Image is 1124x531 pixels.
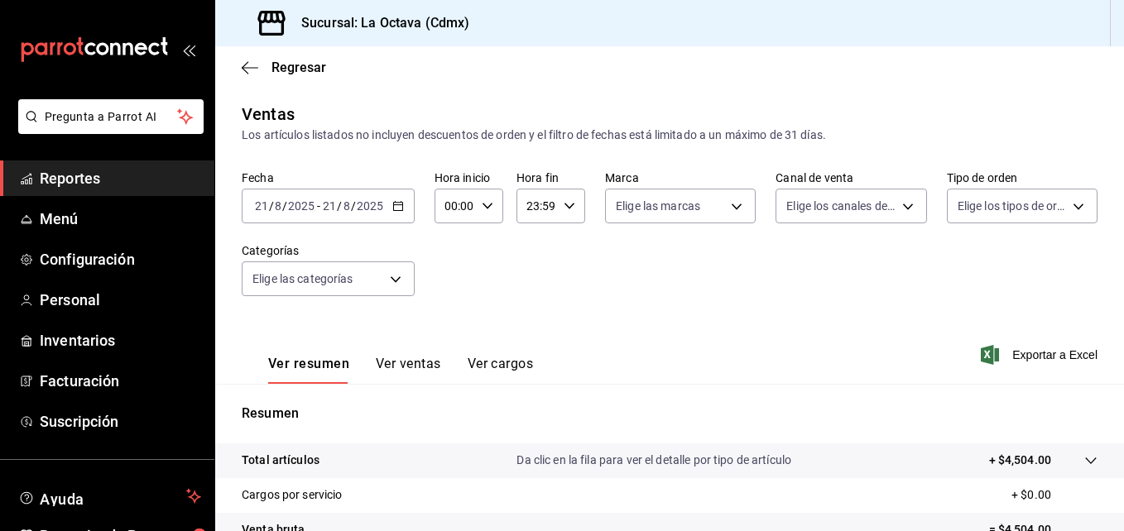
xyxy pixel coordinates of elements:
[40,248,201,270] span: Configuración
[40,208,201,230] span: Menú
[242,172,415,184] label: Fecha
[947,172,1098,184] label: Tipo de orden
[242,452,319,469] p: Total artículos
[1011,486,1098,504] p: + $0.00
[40,167,201,189] span: Reportes
[242,102,295,127] div: Ventas
[268,356,533,384] div: navigation tabs
[252,270,353,287] span: Elige las categorías
[435,172,503,184] label: Hora inicio
[616,198,700,214] span: Elige las marcas
[269,199,274,213] span: /
[274,199,282,213] input: --
[776,172,926,184] label: Canal de venta
[254,199,269,213] input: --
[242,60,326,75] button: Regresar
[45,108,178,126] span: Pregunta a Parrot AI
[516,172,585,184] label: Hora fin
[605,172,756,184] label: Marca
[40,410,201,433] span: Suscripción
[40,486,180,506] span: Ayuda
[984,345,1098,365] button: Exportar a Excel
[242,245,415,256] label: Categorías
[242,127,1098,144] div: Los artículos listados no incluyen descuentos de orden y el filtro de fechas está limitado a un m...
[182,43,195,56] button: open_drawer_menu
[12,120,204,137] a: Pregunta a Parrot AI
[958,198,1067,214] span: Elige los tipos de orden
[343,199,351,213] input: --
[376,356,441,384] button: Ver ventas
[40,289,201,311] span: Personal
[288,13,469,33] h3: Sucursal: La Octava (Cdmx)
[271,60,326,75] span: Regresar
[468,356,534,384] button: Ver cargos
[40,370,201,392] span: Facturación
[322,199,337,213] input: --
[356,199,384,213] input: ----
[516,452,791,469] p: Da clic en la fila para ver el detalle por tipo de artículo
[242,486,343,504] p: Cargos por servicio
[40,329,201,352] span: Inventarios
[989,452,1051,469] p: + $4,504.00
[786,198,896,214] span: Elige los canales de venta
[18,99,204,134] button: Pregunta a Parrot AI
[282,199,287,213] span: /
[317,199,320,213] span: -
[242,404,1098,423] p: Resumen
[337,199,342,213] span: /
[287,199,315,213] input: ----
[351,199,356,213] span: /
[268,356,349,384] button: Ver resumen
